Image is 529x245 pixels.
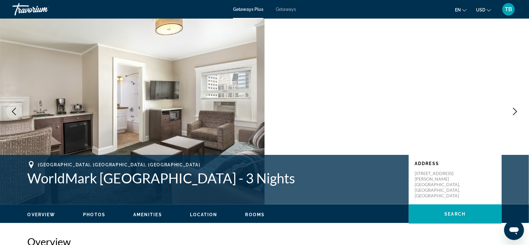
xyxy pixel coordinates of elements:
[28,170,403,186] h1: WorldMark [GEOGRAPHIC_DATA] - 3 Nights
[28,212,55,217] span: Overview
[455,5,467,14] button: Change language
[83,212,105,217] span: Photos
[415,161,496,166] p: Address
[504,220,524,240] iframe: Button to launch messaging window
[6,104,22,119] button: Previous image
[12,1,74,17] a: Travorium
[415,171,465,199] p: [STREET_ADDRESS][PERSON_NAME] [GEOGRAPHIC_DATA], [GEOGRAPHIC_DATA], [GEOGRAPHIC_DATA]
[38,162,201,167] span: [GEOGRAPHIC_DATA], [GEOGRAPHIC_DATA], [GEOGRAPHIC_DATA]
[507,104,523,119] button: Next image
[28,212,55,217] button: Overview
[133,212,162,217] span: Amenities
[476,7,485,12] span: USD
[409,204,502,224] button: Search
[455,7,461,12] span: en
[190,212,218,217] button: Location
[276,7,296,12] a: Getaways
[190,212,218,217] span: Location
[133,212,162,217] button: Amenities
[83,212,105,217] button: Photos
[500,3,517,16] button: User Menu
[233,7,263,12] a: Getaways Plus
[245,212,265,217] button: Rooms
[245,212,265,217] span: Rooms
[476,5,491,14] button: Change currency
[445,212,466,217] span: Search
[505,6,512,12] span: TB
